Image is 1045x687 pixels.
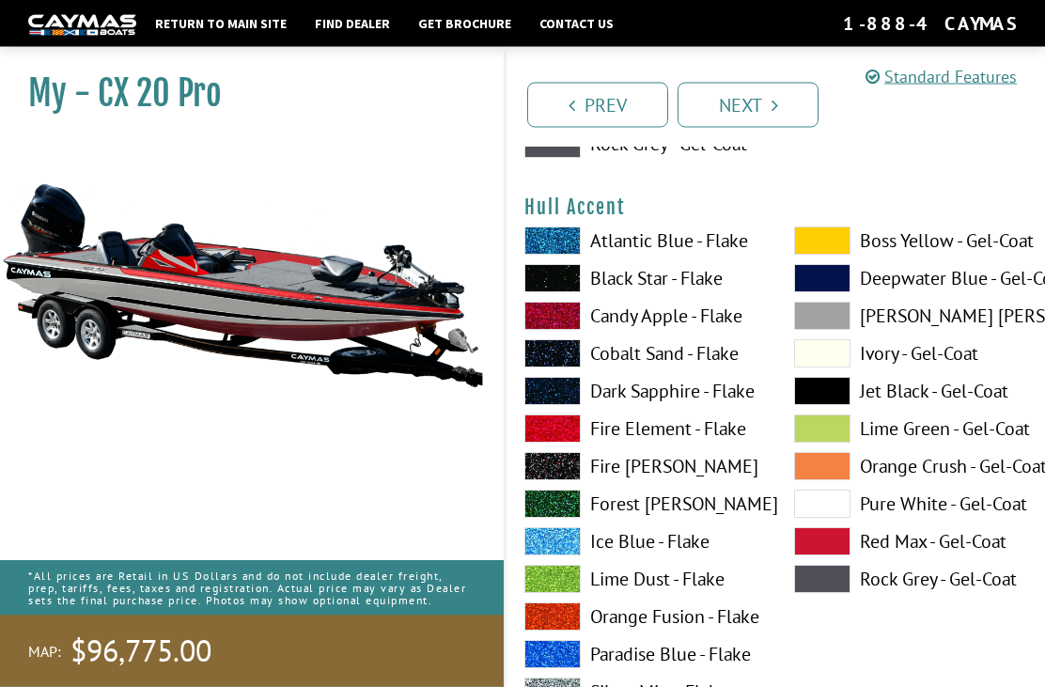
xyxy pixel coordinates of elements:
[794,415,1026,444] label: Lime Green - Gel-Coat
[524,265,756,293] label: Black Star - Flake
[524,528,756,556] label: Ice Blue - Flake
[28,642,61,662] span: MAP:
[524,566,756,594] label: Lime Dust - Flake
[843,11,1017,36] div: 1-888-4CAYMAS
[524,227,756,256] label: Atlantic Blue - Flake
[524,641,756,669] label: Paradise Blue - Flake
[409,11,521,36] a: Get Brochure
[146,11,296,36] a: Return to main site
[305,11,399,36] a: Find Dealer
[522,80,1045,128] ul: Pagination
[28,560,476,617] p: *All prices are Retail in US Dollars and do not include dealer freight, prep, tariffs, fees, taxe...
[28,15,136,35] img: white-logo-c9c8dbefe5ff5ceceb0f0178aa75bf4bb51f6bca0971e226c86eb53dfe498488.png
[794,340,1026,368] label: Ivory - Gel-Coat
[524,453,756,481] label: Fire [PERSON_NAME]
[28,72,457,115] h1: My - CX 20 Pro
[524,340,756,368] label: Cobalt Sand - Flake
[524,378,756,406] label: Dark Sapphire - Flake
[524,415,756,444] label: Fire Element - Flake
[794,227,1026,256] label: Boss Yellow - Gel-Coat
[794,491,1026,519] label: Pure White - Gel-Coat
[794,453,1026,481] label: Orange Crush - Gel-Coat
[866,66,1017,87] a: Standard Features
[524,303,756,331] label: Candy Apple - Flake
[794,528,1026,556] label: Red Max - Gel-Coat
[527,83,668,128] a: Prev
[530,11,623,36] a: Contact Us
[794,378,1026,406] label: Jet Black - Gel-Coat
[70,632,211,671] span: $96,775.00
[678,83,819,128] a: Next
[794,265,1026,293] label: Deepwater Blue - Gel-Coat
[524,603,756,632] label: Orange Fusion - Flake
[524,491,756,519] label: Forest [PERSON_NAME]
[794,566,1026,594] label: Rock Grey - Gel-Coat
[794,303,1026,331] label: [PERSON_NAME] [PERSON_NAME] - Gel-Coat
[524,196,1026,220] h4: Hull Accent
